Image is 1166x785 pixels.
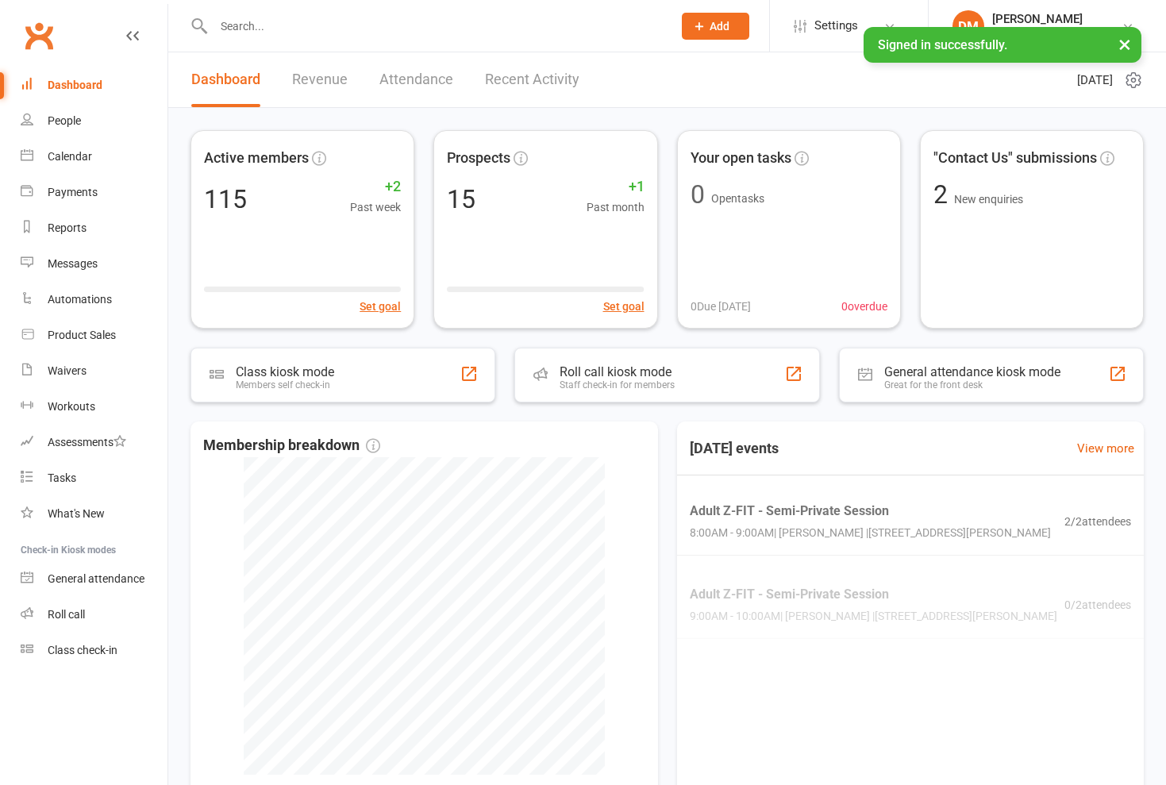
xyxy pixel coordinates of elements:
[48,644,117,656] div: Class check-in
[710,20,729,33] span: Add
[884,364,1060,379] div: General attendance kiosk mode
[48,436,126,448] div: Assessments
[690,584,1057,605] span: Adult Z-FIT - Semi-Private Session
[1077,439,1134,458] a: View more
[21,597,167,633] a: Roll call
[21,103,167,139] a: People
[841,298,887,315] span: 0 overdue
[691,147,791,170] span: Your open tasks
[203,434,380,457] span: Membership breakdown
[21,139,167,175] a: Calendar
[48,293,112,306] div: Automations
[485,52,579,107] a: Recent Activity
[560,364,675,379] div: Roll call kiosk mode
[21,175,167,210] a: Payments
[19,16,59,56] a: Clubworx
[48,507,105,520] div: What's New
[204,187,247,212] div: 115
[690,525,1051,542] span: 8:00AM - 9:00AM | [PERSON_NAME] | [STREET_ADDRESS][PERSON_NAME]
[379,52,453,107] a: Attendance
[603,298,645,315] button: Set goal
[814,8,858,44] span: Settings
[21,496,167,532] a: What's New
[236,364,334,379] div: Class kiosk mode
[884,379,1060,391] div: Great for the front desk
[690,607,1057,625] span: 9:00AM - 10:00AM | [PERSON_NAME] | [STREET_ADDRESS][PERSON_NAME]
[48,471,76,484] div: Tasks
[690,501,1051,521] span: Adult Z-FIT - Semi-Private Session
[587,198,645,216] span: Past month
[447,147,510,170] span: Prospects
[21,67,167,103] a: Dashboard
[677,434,791,463] h3: [DATE] events
[292,52,348,107] a: Revenue
[48,221,87,234] div: Reports
[560,379,675,391] div: Staff check-in for members
[360,298,401,315] button: Set goal
[48,329,116,341] div: Product Sales
[21,633,167,668] a: Class kiosk mode
[952,10,984,42] div: DM
[691,298,751,315] span: 0 Due [DATE]
[21,317,167,353] a: Product Sales
[954,193,1023,206] span: New enquiries
[236,379,334,391] div: Members self check-in
[48,400,95,413] div: Workouts
[48,364,87,377] div: Waivers
[691,182,705,207] div: 0
[48,150,92,163] div: Calendar
[21,460,167,496] a: Tasks
[933,147,1097,170] span: "Contact Us" submissions
[350,175,401,198] span: +2
[48,186,98,198] div: Payments
[1064,595,1131,613] span: 0 / 2 attendees
[1064,513,1131,530] span: 2 / 2 attendees
[48,114,81,127] div: People
[1077,71,1113,90] span: [DATE]
[933,179,954,210] span: 2
[711,192,764,205] span: Open tasks
[48,572,144,585] div: General attendance
[447,187,475,212] div: 15
[48,257,98,270] div: Messages
[191,52,260,107] a: Dashboard
[21,282,167,317] a: Automations
[48,79,102,91] div: Dashboard
[21,389,167,425] a: Workouts
[21,561,167,597] a: General attendance kiosk mode
[1110,27,1139,61] button: ×
[21,425,167,460] a: Assessments
[21,210,167,246] a: Reports
[587,175,645,198] span: +1
[350,198,401,216] span: Past week
[682,13,749,40] button: Add
[992,12,1083,26] div: [PERSON_NAME]
[209,15,661,37] input: Search...
[992,26,1083,40] div: ZenSport
[48,608,85,621] div: Roll call
[878,37,1007,52] span: Signed in successfully.
[21,246,167,282] a: Messages
[21,353,167,389] a: Waivers
[204,147,309,170] span: Active members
